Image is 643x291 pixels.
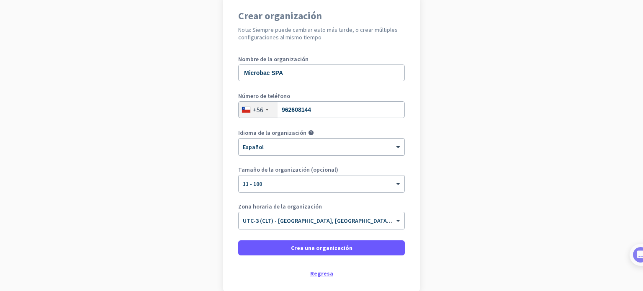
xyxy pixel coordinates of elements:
[238,64,405,81] input: ¿Cuál es el nombre de su empresa?
[238,26,405,41] h2: Nota: Siempre puede cambiar esto más tarde, o crear múltiples configuraciones al mismo tiempo
[253,106,263,114] div: +56
[238,270,405,276] div: Regresa
[238,167,405,173] label: Tamaño de la organización (opcional)
[238,203,405,209] label: Zona horaria de la organización
[238,56,405,62] label: Nombre de la organización
[238,11,405,21] h1: Crear organización
[238,101,405,118] input: 2 2123 4567
[238,130,306,136] label: Idioma de la organización
[238,240,405,255] button: Crea una organización
[238,93,405,99] label: Número de teléfono
[291,244,352,252] span: Crea una organización
[308,130,314,136] i: help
